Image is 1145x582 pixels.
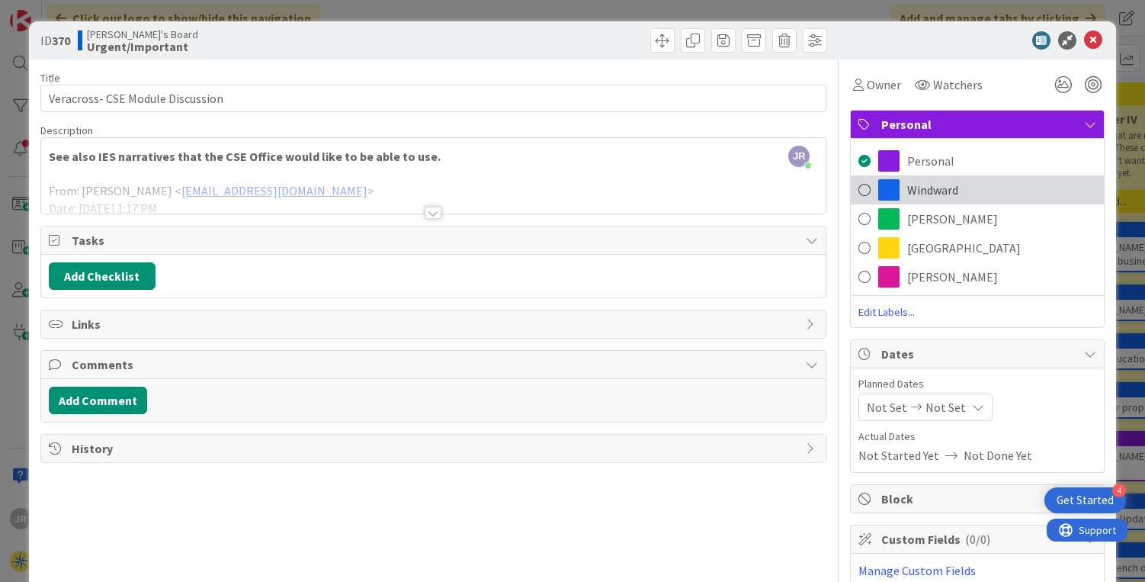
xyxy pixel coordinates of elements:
span: Block [881,490,1076,508]
input: type card name here... [40,85,827,112]
span: Not Done Yet [964,446,1032,465]
span: Owner [867,76,901,94]
label: Title [40,71,60,85]
button: Add Checklist [49,262,156,290]
span: Actual Dates [858,429,1096,445]
button: Add Comment [49,387,147,414]
span: Not Started Yet [858,446,939,465]
span: Personal [881,115,1076,133]
span: [GEOGRAPHIC_DATA] [907,239,1021,257]
div: Get Started [1057,493,1114,508]
strong: See also IES narratives that the CSE Office would like to be able to use. [49,149,441,164]
span: Personal [907,152,954,170]
span: ID [40,31,70,50]
span: Tasks [72,231,799,249]
a: Manage Custom Fields [858,563,976,578]
span: ( 0/0 ) [965,532,990,547]
span: Not Set [867,398,907,416]
span: Description [40,124,93,137]
b: Urgent/Important [87,40,198,53]
div: 4 [1112,484,1126,497]
span: Comments [72,355,799,374]
span: Edit Labels... [851,304,1104,320]
span: Links [72,315,799,333]
span: Custom Fields [881,530,1076,548]
b: 370 [52,33,70,48]
span: [PERSON_NAME] [907,268,998,286]
span: Dates [881,345,1076,363]
span: Support [32,2,69,21]
span: Windward [907,181,958,199]
div: Open Get Started checklist, remaining modules: 4 [1044,487,1126,513]
span: Watchers [933,76,983,94]
span: Planned Dates [858,376,1096,392]
span: Not Set [925,398,966,416]
span: [PERSON_NAME]'s Board [87,28,198,40]
span: JR [788,146,810,167]
span: History [72,439,799,458]
span: [PERSON_NAME] [907,210,998,228]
